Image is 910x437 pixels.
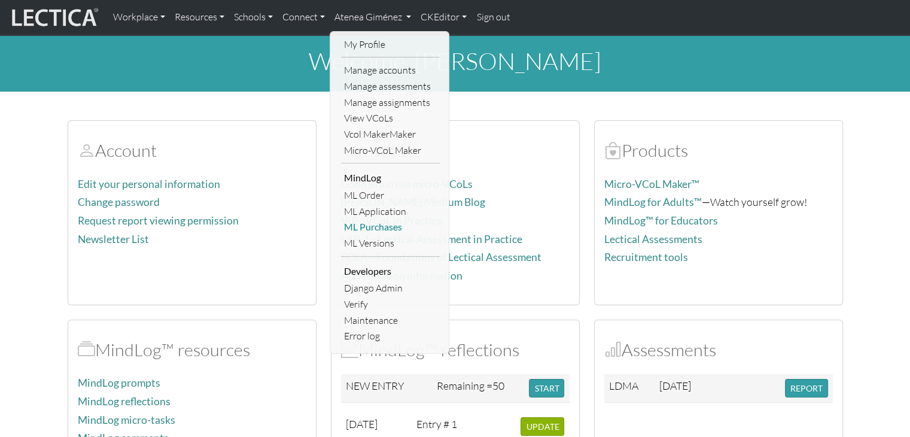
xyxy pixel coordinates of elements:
[170,5,229,30] a: Resources
[78,377,160,389] a: MindLog prompts
[341,37,440,344] ul: Atenea Giménez
[432,374,524,403] td: Remaining =
[346,417,378,430] span: [DATE]
[78,414,175,426] a: MindLog micro-tasks
[604,339,622,360] span: Assessments
[492,379,504,392] span: 50
[604,214,718,227] a: MindLog™ for Educators
[416,5,471,30] a: CKEditor
[529,379,564,397] button: START
[78,139,95,161] span: Account
[604,193,833,211] p: —Watch yourself grow!
[78,339,306,360] h2: MindLog™ resources
[78,178,220,190] a: Edit your personal information
[78,196,160,208] a: Change password
[78,140,306,161] h2: Account
[604,374,655,403] td: LDMA
[341,62,440,78] a: Manage accounts
[341,312,440,329] a: Maintenance
[341,140,570,161] h2: Institute
[78,233,149,245] a: Newsletter List
[604,339,833,360] h2: Assessments
[341,235,440,251] a: ML Versions
[341,328,440,344] a: Error log
[108,5,170,30] a: Workplace
[78,214,239,227] a: Request report viewing permission
[341,280,440,296] a: Django Admin
[604,139,622,161] span: Products
[341,339,570,360] h2: MindLog™ reflections
[526,421,559,432] span: UPDATE
[78,339,95,360] span: MindLog™ resources
[341,219,440,235] a: ML Purchases
[604,251,688,263] a: Recruitment tools
[604,196,702,208] a: MindLog for Adults™
[604,233,702,245] a: Lectical Assessments
[341,142,440,159] a: Micro-VCoL Maker
[341,95,440,111] a: Manage assignments
[9,6,99,29] img: lecticalive
[341,296,440,312] a: Verify
[659,379,690,392] span: [DATE]
[78,395,171,408] a: MindLog reflections
[229,5,278,30] a: Schools
[341,78,440,95] a: Manage assessments
[341,126,440,142] a: Vcol MakerMaker
[341,187,440,204] a: ML Order
[341,37,440,53] a: My Profile
[278,5,330,30] a: Connect
[330,5,416,30] a: Atenea Giménez
[521,417,564,436] button: UPDATE
[341,110,440,126] a: View VCoLs
[471,5,515,30] a: Sign out
[785,379,828,397] button: REPORT
[341,204,440,220] a: ML Application
[604,178,699,190] a: Micro-VCoL Maker™
[341,374,433,403] td: NEW ENTRY
[341,168,440,187] li: MindLog
[341,262,440,281] li: Developers
[604,140,833,161] h2: Products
